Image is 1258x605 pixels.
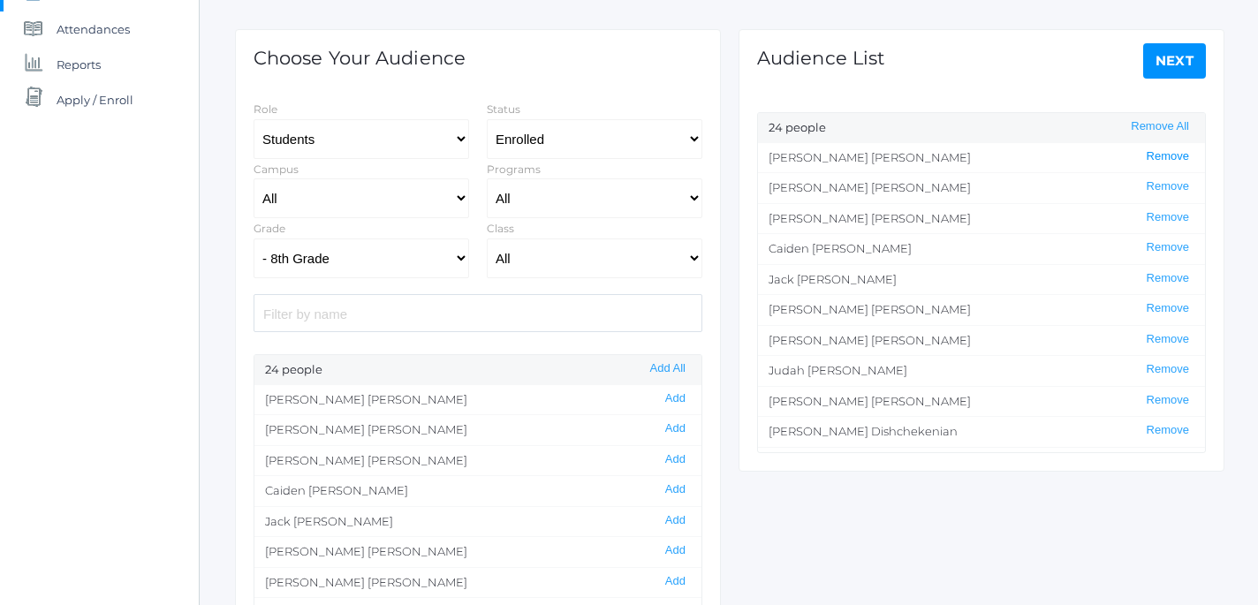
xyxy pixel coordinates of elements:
li: [PERSON_NAME] [PERSON_NAME] [758,325,1205,356]
div: 24 people [254,355,701,385]
button: Remove [1141,393,1194,408]
li: Karis [PERSON_NAME] [758,447,1205,478]
button: Add [660,574,691,589]
a: Next [1143,43,1207,79]
button: Remove [1141,210,1194,225]
div: 24 people [758,113,1205,143]
li: [PERSON_NAME] [PERSON_NAME] [254,385,701,415]
li: [PERSON_NAME] [PERSON_NAME] [758,294,1205,325]
h1: Audience List [757,48,885,68]
button: Add [660,513,691,528]
li: [PERSON_NAME] [PERSON_NAME] [758,143,1205,173]
button: Remove [1141,179,1194,194]
li: [PERSON_NAME] [PERSON_NAME] [758,386,1205,417]
li: [PERSON_NAME] [PERSON_NAME] [758,172,1205,203]
label: Role [254,102,277,116]
button: Remove [1141,362,1194,377]
button: Remove [1141,423,1194,438]
button: Add [660,452,691,467]
span: Reports [57,47,101,82]
button: Remove [1141,271,1194,286]
li: Caiden [PERSON_NAME] [758,233,1205,264]
li: [PERSON_NAME] [PERSON_NAME] [254,567,701,598]
li: [PERSON_NAME] [PERSON_NAME] [758,203,1205,234]
button: Add [660,421,691,436]
button: Add [660,543,691,558]
button: Remove [1141,301,1194,316]
li: Judah [PERSON_NAME] [758,355,1205,386]
h1: Choose Your Audience [254,48,466,68]
li: [PERSON_NAME] [PERSON_NAME] [254,536,701,567]
label: Class [487,222,514,235]
button: Remove All [1125,119,1194,134]
button: Add All [645,361,691,376]
li: Jack [PERSON_NAME] [254,506,701,537]
li: Caiden [PERSON_NAME] [254,475,701,506]
li: [PERSON_NAME] [PERSON_NAME] [254,414,701,445]
li: [PERSON_NAME] Dishchekenian [758,416,1205,447]
span: Attendances [57,11,130,47]
span: Apply / Enroll [57,82,133,117]
label: Status [487,102,520,116]
button: Remove [1141,240,1194,255]
label: Campus [254,163,299,176]
button: Add [660,391,691,406]
li: [PERSON_NAME] [PERSON_NAME] [254,445,701,476]
button: Remove [1141,149,1194,164]
label: Programs [487,163,541,176]
button: Add [660,482,691,497]
button: Remove [1141,332,1194,347]
label: Grade [254,222,285,235]
input: Filter by name [254,294,702,332]
li: Jack [PERSON_NAME] [758,264,1205,295]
